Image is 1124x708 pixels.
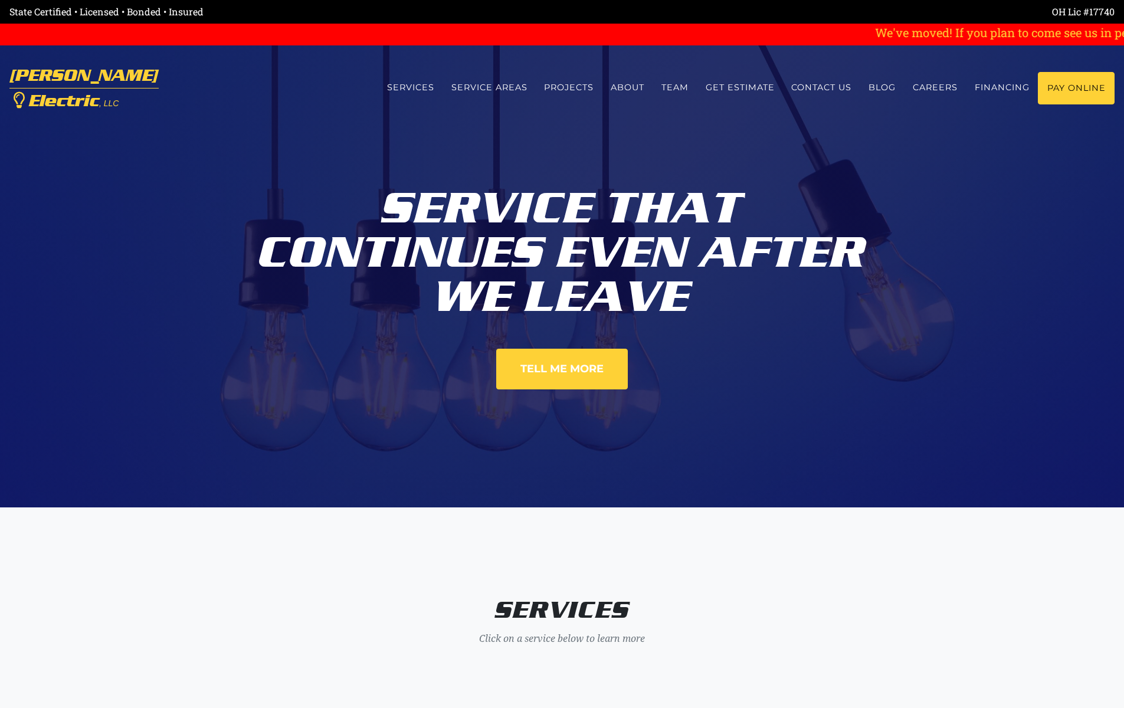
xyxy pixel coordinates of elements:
h3: Click on a service below to learn more [235,633,890,644]
a: Services [378,72,443,103]
a: About [602,72,653,103]
a: Service Areas [443,72,536,103]
h2: Services [235,596,890,624]
a: Team [653,72,697,103]
a: Financing [966,72,1038,103]
a: Get estimate [697,72,783,103]
a: Projects [536,72,602,103]
a: Contact us [783,72,860,103]
a: Tell Me More [496,349,628,389]
a: Pay Online [1038,72,1115,104]
a: Careers [905,72,966,103]
div: Service That Continues Even After We Leave [235,177,890,319]
div: State Certified • Licensed • Bonded • Insured [9,5,562,19]
a: Blog [860,72,905,103]
span: , LLC [99,99,119,108]
div: OH Lic #17740 [562,5,1115,19]
a: [PERSON_NAME] Electric, LLC [9,60,159,116]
